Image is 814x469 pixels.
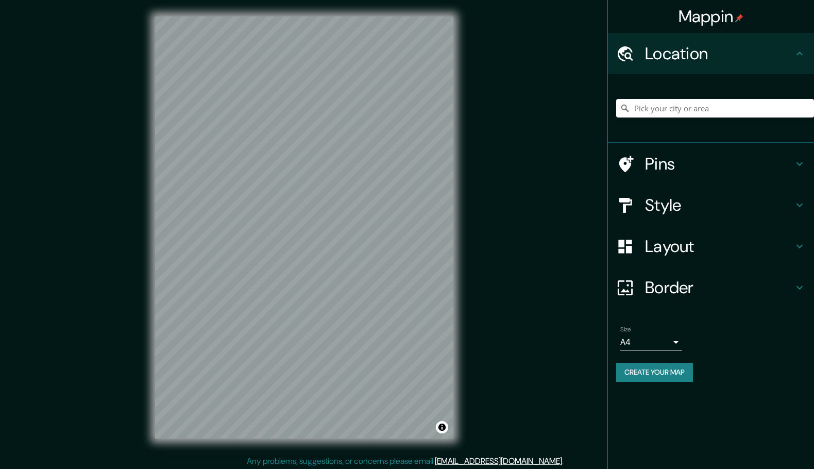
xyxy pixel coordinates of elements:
div: Layout [608,226,814,267]
div: Style [608,185,814,226]
canvas: Map [155,16,453,439]
div: Border [608,267,814,308]
div: Pins [608,143,814,185]
p: Any problems, suggestions, or concerns please email . [247,455,564,467]
h4: Location [645,43,793,64]
img: pin-icon.png [735,14,743,22]
button: Create your map [616,363,693,382]
div: A4 [620,334,682,350]
a: [EMAIL_ADDRESS][DOMAIN_NAME] [435,456,562,466]
input: Pick your city or area [616,99,814,118]
div: Location [608,33,814,74]
label: Size [620,325,631,334]
iframe: Help widget launcher [722,429,803,458]
h4: Layout [645,236,793,257]
h4: Pins [645,154,793,174]
button: Toggle attribution [436,421,448,433]
h4: Style [645,195,793,215]
h4: Mappin [679,6,744,27]
div: . [565,455,567,467]
h4: Border [645,277,793,298]
div: . [564,455,565,467]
